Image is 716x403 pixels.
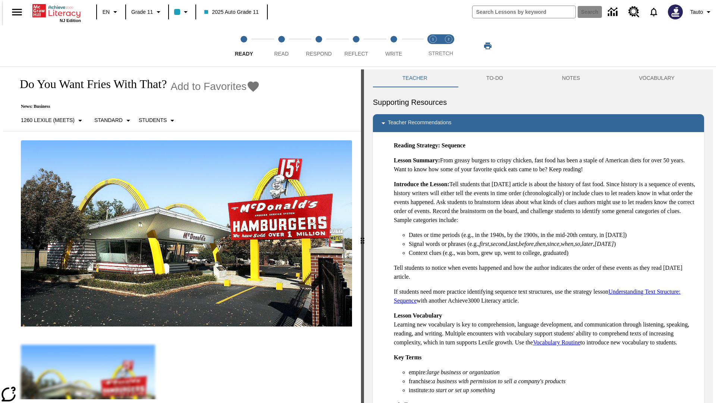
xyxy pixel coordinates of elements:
button: Select Lexile, 1260 Lexile (Meets) [18,114,88,127]
a: Resource Center, Will open in new tab [624,2,644,22]
div: activity [364,69,713,403]
button: Profile/Settings [687,5,716,19]
strong: Sequence [442,142,465,149]
h6: Supporting Resources [373,96,704,108]
em: second [491,241,507,247]
button: Ready step 1 of 5 [222,25,266,66]
span: Ready [235,51,253,57]
a: Vocabulary Routine [533,339,580,346]
button: Class color is light blue. Change class color [171,5,193,19]
p: Tell students that [DATE] article is about the history of fast food. Since history is a sequence ... [394,180,698,225]
li: institute: [409,386,698,395]
em: a business with permission to sell a company's products [432,378,566,384]
p: Teacher Recommendations [388,119,451,128]
img: One of the first McDonald's stores, with the iconic red sign and golden arches. [21,140,352,327]
text: 2 [447,37,449,41]
button: Select a new avatar [663,2,687,22]
p: Students [139,116,167,124]
button: Reflect step 4 of 5 [335,25,378,66]
em: last [509,241,517,247]
strong: Reading Strategy: [394,142,440,149]
a: Notifications [644,2,663,22]
a: Data Center [603,2,624,22]
button: Write step 5 of 5 [372,25,415,66]
text: 1 [432,37,434,41]
div: Home [32,3,81,23]
span: Add to Favorites [170,81,246,93]
em: [DATE] [594,241,614,247]
div: Teacher Recommendations [373,114,704,132]
button: NOTES [533,69,609,87]
span: Tauto [690,8,703,16]
p: Learning new vocabulary is key to comprehension, language development, and communication through ... [394,311,698,347]
div: Instructional Panel Tabs [373,69,704,87]
h1: Do You Want Fries With That? [12,77,167,91]
button: Read step 2 of 5 [260,25,303,66]
span: Grade 11 [131,8,153,16]
span: Reflect [345,51,368,57]
button: Open side menu [6,1,28,23]
em: before [519,241,534,247]
p: If students need more practice identifying sequence text structures, use the strategy lesson with... [394,287,698,305]
div: Press Enter or Spacebar and then press right and left arrow keys to move the slider [361,69,364,403]
button: Select Student [136,114,180,127]
button: Add to Favorites - Do You Want Fries With That? [170,80,260,93]
strong: Lesson Vocabulary [394,312,442,319]
div: reading [3,69,361,399]
em: then [535,241,546,247]
li: Signal words or phrases (e.g., , , , , , , , , , ) [409,240,698,249]
button: Language: EN, Select a language [99,5,123,19]
span: 2025 Auto Grade 11 [204,8,258,16]
strong: Key Terms [394,354,421,360]
p: Tell students to notice when events happened and how the author indicates the order of these even... [394,263,698,281]
li: empire: [409,368,698,377]
em: so [575,241,580,247]
img: Avatar [668,4,683,19]
p: News: Business [12,104,260,109]
p: 1260 Lexile (Meets) [21,116,75,124]
button: Print [476,39,500,53]
span: Read [274,51,289,57]
em: first [480,241,489,247]
button: Grade: Grade 11, Select a grade [128,5,166,19]
button: Scaffolds, Standard [91,114,136,127]
button: VOCABULARY [609,69,704,87]
strong: Lesson Summary: [394,157,440,163]
p: Standard [94,116,123,124]
a: Understanding Text Structure: Sequence [394,288,681,304]
em: when [561,241,574,247]
em: later [582,241,593,247]
em: large business or organization [427,369,500,375]
button: Respond step 3 of 5 [297,25,340,66]
li: Context clues (e.g., was born, grew up, went to college, graduated) [409,249,698,257]
li: franchise: [409,377,698,386]
em: since [547,241,559,247]
span: Respond [306,51,332,57]
em: to start or set up something [430,387,495,393]
button: Stretch Respond step 2 of 2 [438,25,459,66]
button: Stretch Read step 1 of 2 [422,25,444,66]
span: Write [385,51,402,57]
span: EN [103,8,110,16]
input: search field [472,6,575,18]
strong: Introduce the Lesson: [394,181,449,187]
li: Dates or time periods (e.g., in the 1940s, by the 1900s, in the mid-20th century, in [DATE]) [409,231,698,240]
span: STRETCH [428,50,453,56]
p: From greasy burgers to crispy chicken, fast food has been a staple of American diets for over 50 ... [394,156,698,174]
span: NJ Edition [60,18,81,23]
button: TO-DO [457,69,533,87]
button: Teacher [373,69,457,87]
